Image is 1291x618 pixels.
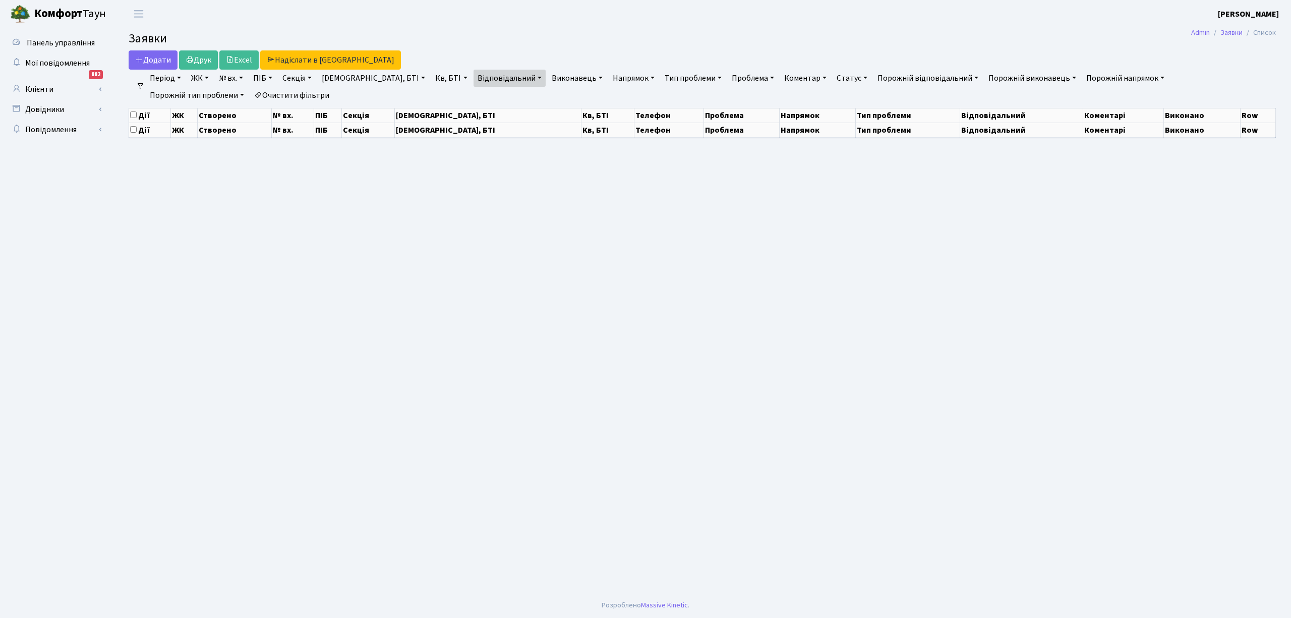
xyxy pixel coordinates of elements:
a: Панель управління [5,33,106,53]
a: Порожній відповідальний [873,70,982,87]
th: Тип проблеми [855,123,960,137]
a: Статус [833,70,871,87]
a: Період [146,70,185,87]
th: Напрямок [780,123,855,137]
a: Відповідальний [474,70,546,87]
th: Проблема [703,108,779,123]
a: Порожній тип проблеми [146,87,248,104]
th: Виконано [1163,123,1240,137]
a: [PERSON_NAME] [1218,8,1279,20]
th: Телефон [634,123,704,137]
a: Тип проблеми [661,70,726,87]
th: Тип проблеми [855,108,960,123]
b: Комфорт [34,6,83,22]
div: 882 [89,70,103,79]
th: Створено [197,123,271,137]
div: Розроблено . [602,600,689,611]
a: Excel [219,50,259,70]
th: ЖК [170,108,197,123]
span: Панель управління [27,37,95,48]
span: Мої повідомлення [25,58,90,69]
span: Таун [34,6,106,23]
span: Заявки [129,30,167,47]
a: Мої повідомлення882 [5,53,106,73]
a: Виконавець [548,70,607,87]
li: Список [1243,27,1276,38]
a: Заявки [1220,27,1243,38]
th: Row [1241,123,1276,137]
th: Секція [342,123,395,137]
th: Кв, БТІ [581,123,634,137]
a: Надіслати в [GEOGRAPHIC_DATA] [260,50,401,70]
th: Напрямок [780,108,855,123]
a: Друк [179,50,218,70]
span: Додати [135,54,171,66]
img: logo.png [10,4,30,24]
th: ПІБ [314,108,342,123]
th: Виконано [1163,108,1240,123]
a: Секція [278,70,316,87]
th: Дії [129,108,171,123]
a: № вх. [215,70,247,87]
a: Додати [129,50,178,70]
a: Довідники [5,99,106,120]
th: Відповідальний [960,108,1083,123]
a: Очистити фільтри [250,87,333,104]
th: [DEMOGRAPHIC_DATA], БТІ [394,108,581,123]
th: Row [1241,108,1276,123]
a: Порожній напрямок [1082,70,1168,87]
a: Клієнти [5,79,106,99]
a: Кв, БТІ [431,70,471,87]
th: [DEMOGRAPHIC_DATA], БТІ [394,123,581,137]
th: Створено [197,108,271,123]
a: Напрямок [609,70,659,87]
th: № вх. [271,108,314,123]
th: Коментарі [1083,123,1164,137]
th: Коментарі [1083,108,1164,123]
th: Відповідальний [960,123,1083,137]
a: ПІБ [249,70,276,87]
a: Повідомлення [5,120,106,140]
th: Телефон [634,108,704,123]
th: Дії [129,123,171,137]
th: Секція [342,108,395,123]
button: Переключити навігацію [126,6,151,22]
a: Admin [1191,27,1210,38]
th: Кв, БТІ [581,108,634,123]
a: ЖК [187,70,213,87]
th: ЖК [170,123,197,137]
th: Проблема [703,123,779,137]
a: Порожній виконавець [984,70,1080,87]
b: [PERSON_NAME] [1218,9,1279,20]
a: Проблема [728,70,778,87]
nav: breadcrumb [1176,22,1291,43]
a: [DEMOGRAPHIC_DATA], БТІ [318,70,429,87]
th: ПІБ [314,123,342,137]
a: Massive Kinetic [641,600,688,610]
th: № вх. [271,123,314,137]
a: Коментар [780,70,831,87]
